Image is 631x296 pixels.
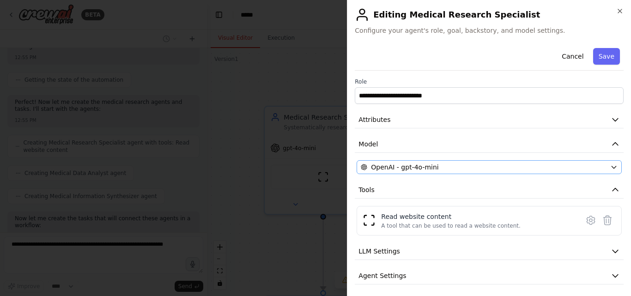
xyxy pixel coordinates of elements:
[582,212,599,229] button: Configure tool
[363,214,376,227] img: ScrapeWebsiteTool
[358,139,378,149] span: Model
[358,185,375,194] span: Tools
[381,222,521,230] div: A tool that can be used to read a website content.
[355,78,624,85] label: Role
[355,267,624,284] button: Agent Settings
[357,160,622,174] button: OpenAI - gpt-4o-mini
[593,48,620,65] button: Save
[355,26,624,35] span: Configure your agent's role, goal, backstory, and model settings.
[355,7,624,22] h2: Editing Medical Research Specialist
[355,136,624,153] button: Model
[358,115,390,124] span: Attributes
[556,48,589,65] button: Cancel
[371,163,438,172] span: OpenAI - gpt-4o-mini
[381,212,521,221] div: Read website content
[355,111,624,128] button: Attributes
[355,243,624,260] button: LLM Settings
[358,271,406,280] span: Agent Settings
[355,181,624,199] button: Tools
[599,212,616,229] button: Delete tool
[358,247,400,256] span: LLM Settings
